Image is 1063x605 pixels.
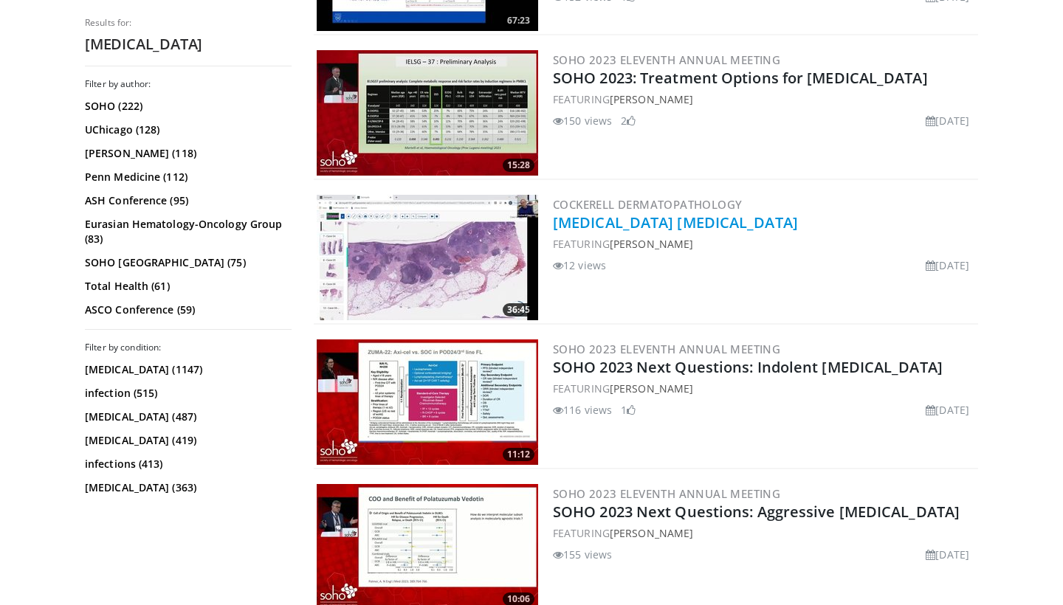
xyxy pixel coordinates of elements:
div: FEATURING [553,91,975,107]
span: 67:23 [503,14,534,27]
a: SOHO [GEOGRAPHIC_DATA] (75) [85,255,288,270]
a: [MEDICAL_DATA] [MEDICAL_DATA] [553,212,798,232]
h3: Filter by condition: [85,342,292,353]
h3: Filter by author: [85,78,292,90]
li: 12 views [553,257,606,273]
li: [DATE] [926,257,969,273]
a: SOHO 2023 Eleventh Annual Meeting [553,486,780,501]
div: FEATURING [553,525,975,541]
a: SOHO 2023: Treatment Options for [MEDICAL_DATA] [553,68,928,88]
a: [PERSON_NAME] [610,92,693,106]
li: 150 views [553,113,612,128]
a: Total Health (61) [85,279,288,294]
a: [MEDICAL_DATA] (487) [85,409,288,424]
span: 15:28 [503,159,534,172]
div: FEATURING [553,236,975,252]
a: [PERSON_NAME] [610,526,693,540]
img: 297ab298-c944-48af-8b8d-8e80f29c36de.300x170_q85_crop-smart_upscale.jpg [317,195,538,320]
a: Eurasian Hematology-Oncology Group (83) [85,217,288,246]
li: 2 [621,113,636,128]
span: 11:12 [503,448,534,461]
a: ASCO Conference (59) [85,302,288,317]
a: [PERSON_NAME] [610,381,693,395]
a: infection (515) [85,386,288,401]
li: [DATE] [926,402,969,418]
a: 15:28 [317,50,538,176]
a: 36:45 [317,195,538,320]
img: c2b75961-88aa-45e5-8ea8-df97899d4db3.300x170_q85_crop-smart_upscale.jpg [317,50,538,176]
a: [PERSON_NAME] (118) [85,146,288,161]
a: Penn Medicine (112) [85,170,288,184]
li: 155 views [553,547,612,562]
a: [PERSON_NAME] [610,237,693,251]
li: [DATE] [926,113,969,128]
a: [MEDICAL_DATA] (1147) [85,362,288,377]
li: [DATE] [926,547,969,562]
p: Results for: [85,17,292,29]
li: 116 views [553,402,612,418]
a: [MEDICAL_DATA] (419) [85,433,288,448]
a: SOHO (222) [85,99,288,114]
a: SOHO 2023 Eleventh Annual Meeting [553,342,780,356]
h2: [MEDICAL_DATA] [85,35,292,54]
div: FEATURING [553,381,975,396]
img: 76934df0-a399-4cc4-98a1-27cdbd643618.300x170_q85_crop-smart_upscale.jpg [317,339,538,465]
a: UChicago (128) [85,122,288,137]
a: Cockerell Dermatopathology [553,197,742,212]
a: SOHO 2023 Eleventh Annual Meeting [553,52,780,67]
a: SOHO 2023 Next Questions: Aggressive [MEDICAL_DATA] [553,502,960,522]
a: 11:12 [317,339,538,465]
a: [MEDICAL_DATA] (363) [85,480,288,495]
span: 36:45 [503,303,534,317]
a: SOHO 2023 Next Questions: Indolent [MEDICAL_DATA] [553,357,943,377]
li: 1 [621,402,636,418]
a: ASH Conference (95) [85,193,288,208]
a: infections (413) [85,457,288,471]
